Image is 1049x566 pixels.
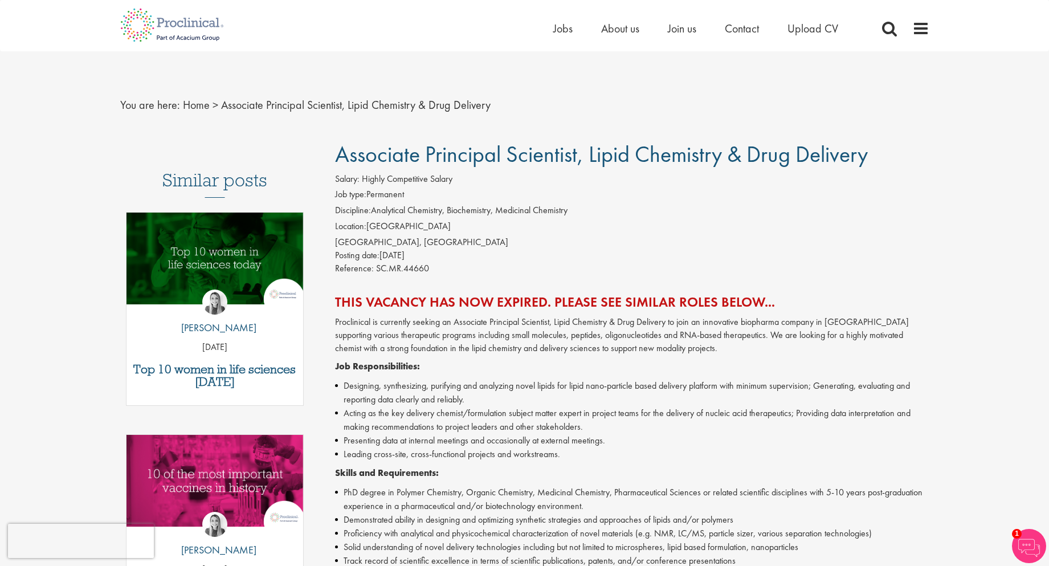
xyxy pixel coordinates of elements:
iframe: reCAPTCHA [8,524,154,558]
a: Jobs [553,21,573,36]
li: PhD degree in Polymer Chemistry, Organic Chemistry, Medicinal Chemistry, Pharmaceutical Sciences ... [335,486,929,513]
li: Analytical Chemistry, Biochemistry, Medicinal Chemistry [335,204,929,220]
img: Top 10 women in life sciences today [126,213,304,304]
a: Hannah Burke [PERSON_NAME] [173,290,256,341]
a: Hannah Burke [PERSON_NAME] [173,512,256,563]
a: breadcrumb link [183,97,210,112]
h2: This vacancy has now expired. Please see similar roles below... [335,295,929,310]
p: [PERSON_NAME] [173,543,256,557]
a: Upload CV [787,21,838,36]
span: Associate Principal Scientist, Lipid Chemistry & Drug Delivery [335,140,868,169]
a: Top 10 women in life sciences [DATE] [132,363,298,388]
li: Proficiency with analytical and physicochemical characterization of novel materials (e.g. NMR, LC... [335,527,929,540]
img: Hannah Burke [202,512,227,537]
span: You are here: [120,97,180,112]
span: > [213,97,218,112]
li: Acting as the key delivery chemist/formulation subject matter expert in project teams for the del... [335,406,929,434]
label: Reference: [335,262,374,275]
img: Hannah Burke [202,290,227,315]
a: Contact [725,21,759,36]
div: [GEOGRAPHIC_DATA], [GEOGRAPHIC_DATA] [335,236,929,249]
img: Top vaccines in history [126,435,304,527]
p: Proclinical is currently seeking an Associate Principal Scientist, Lipid Chemistry & Drug Deliver... [335,316,929,355]
label: Location: [335,220,366,233]
span: SC.MR.44660 [376,262,429,274]
label: Discipline: [335,204,371,217]
img: Chatbot [1012,529,1046,563]
strong: Skills and Requirements: [335,467,439,479]
span: Associate Principal Scientist, Lipid Chemistry & Drug Delivery [221,97,491,112]
li: Designing, synthesizing, purifying and analyzing novel lipids for lipid nano-particle based deliv... [335,379,929,406]
span: Posting date: [335,249,379,261]
p: [DATE] [126,341,304,354]
strong: Job Responsibilities: [335,360,420,372]
h3: Similar posts [162,170,267,198]
li: Leading cross-site, cross-functional projects and workstreams. [335,447,929,461]
a: Link to a post [126,213,304,313]
p: [PERSON_NAME] [173,320,256,335]
li: [GEOGRAPHIC_DATA] [335,220,929,236]
label: Job type: [335,188,366,201]
li: Presenting data at internal meetings and occasionally at external meetings. [335,434,929,447]
div: [DATE] [335,249,929,262]
a: Link to a post [126,435,304,536]
a: Join us [668,21,696,36]
span: Highly Competitive Salary [362,173,452,185]
li: Demonstrated ability in designing and optimizing synthetic strategies and approaches of lipids an... [335,513,929,527]
label: Salary: [335,173,360,186]
li: Solid understanding of novel delivery technologies including but not limited to microspheres, lip... [335,540,929,554]
a: About us [601,21,639,36]
li: Permanent [335,188,929,204]
span: 1 [1012,529,1022,539]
